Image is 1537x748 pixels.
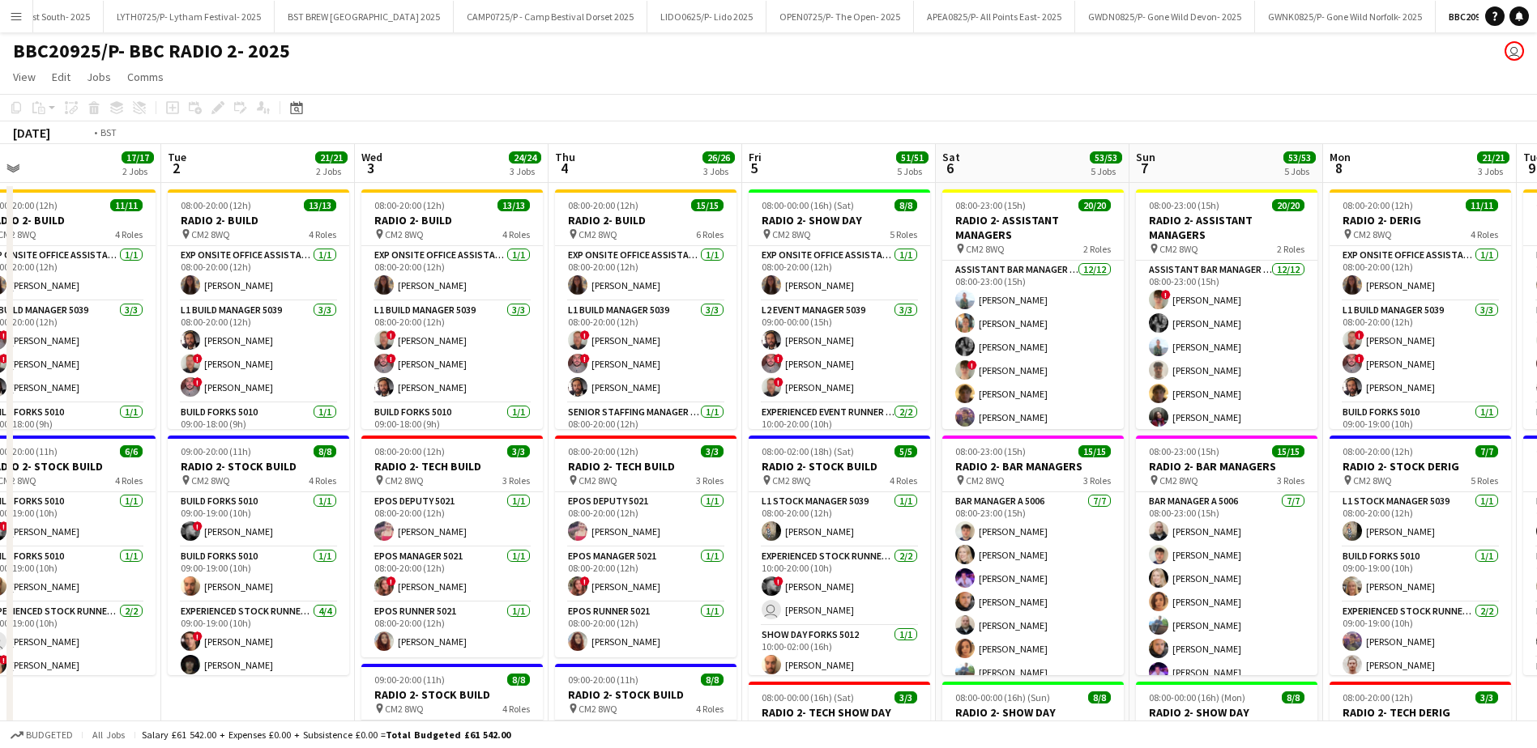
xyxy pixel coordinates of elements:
[121,66,170,87] a: Comms
[168,213,349,227] h3: RADIO 2- BUILD
[502,228,530,240] span: 4 Roles
[1466,199,1498,211] span: 11/11
[1136,213,1317,242] h3: RADIO 2- ASSISTANT MANAGERS
[914,1,1075,32] button: APEA0825/P- All Points East- 2025
[749,547,930,626] app-card-role: Experienced Stock Runner 50122/210:00-20:00 (10h)![PERSON_NAME] [PERSON_NAME]
[361,213,543,227] h3: RADIO 2- BUILD
[1477,151,1509,164] span: 21/21
[555,436,736,657] app-job-card: 08:00-20:00 (12h)3/3RADIO 2- TECH BUILD CM2 8WQ3 RolesEPOS Deputy 50211/108:00-20:00 (12h)[PERSON...
[1136,189,1317,429] div: 08:00-23:00 (15h)20/20RADIO 2- ASSISTANT MANAGERS CM2 8WQ2 RolesAssistant Bar Manager 500612/1208...
[13,39,290,63] h1: BBC20925/P- BBC RADIO 2- 2025
[507,674,530,686] span: 8/8
[1330,189,1511,429] app-job-card: 08:00-20:00 (12h)11/11RADIO 2- DERIG CM2 8WQ4 RolesExp Onsite Office Assistant 50121/108:00-20:00...
[100,126,117,138] div: BST
[749,403,930,482] app-card-role: Experienced Event Runner 50122/210:00-20:00 (10h)
[361,403,543,458] app-card-role: Build Forks 50101/109:00-18:00 (9h)
[1343,691,1413,703] span: 08:00-20:00 (12h)
[510,165,540,177] div: 3 Jobs
[1330,436,1511,675] app-job-card: 08:00-20:00 (12h)7/7RADIO 2- STOCK DERIG CM2 8WQ5 RolesL1 Stock Manager 50391/108:00-20:00 (12h)[...
[1134,159,1155,177] span: 7
[168,150,186,164] span: Tue
[507,445,530,457] span: 3/3
[746,159,762,177] span: 5
[191,228,230,240] span: CM2 8WQ
[168,436,349,675] app-job-card: 09:00-20:00 (11h)8/8RADIO 2- STOCK BUILD CM2 8WQ4 RolesBuild Forks 50101/109:00-19:00 (10h)![PERS...
[555,687,736,702] h3: RADIO 2- STOCK BUILD
[942,492,1124,688] app-card-role: Bar Manager A 50067/708:00-23:00 (15h)[PERSON_NAME][PERSON_NAME][PERSON_NAME][PERSON_NAME][PERSON...
[1343,199,1413,211] span: 08:00-20:00 (12h)
[1088,691,1111,703] span: 8/8
[1136,436,1317,675] app-job-card: 08:00-23:00 (15h)15/15RADIO 2- BAR MANAGERS CM2 8WQ3 RolesBar Manager A 50067/708:00-23:00 (15h)[...
[385,228,424,240] span: CM2 8WQ
[168,602,349,728] app-card-role: Experienced Stock Runner 50124/409:00-19:00 (10h)![PERSON_NAME][PERSON_NAME]
[1330,246,1511,301] app-card-role: Exp Onsite Office Assistant 50121/108:00-20:00 (12h)[PERSON_NAME]
[361,492,543,547] app-card-role: EPOS Deputy 50211/108:00-20:00 (12h)[PERSON_NAME]
[749,705,930,720] h3: RADIO 2- TECH SHOW DAY
[897,165,928,177] div: 5 Jobs
[1090,151,1122,164] span: 53/53
[772,474,811,487] span: CM2 8WQ
[942,261,1124,574] app-card-role: Assistant Bar Manager 500612/1208:00-23:00 (15h)[PERSON_NAME][PERSON_NAME][PERSON_NAME]![PERSON_N...
[1136,261,1317,574] app-card-role: Assistant Bar Manager 500612/1208:00-23:00 (15h)![PERSON_NAME][PERSON_NAME][PERSON_NAME][PERSON_N...
[1330,150,1351,164] span: Mon
[1078,445,1111,457] span: 15/15
[555,213,736,227] h3: RADIO 2- BUILD
[749,213,930,227] h3: RADIO 2- SHOW DAY
[115,474,143,487] span: 4 Roles
[579,228,617,240] span: CM2 8WQ
[942,705,1124,720] h3: RADIO 2- SHOW DAY
[1149,445,1219,457] span: 08:00-23:00 (15h)
[374,445,445,457] span: 08:00-20:00 (12h)
[115,228,143,240] span: 4 Roles
[168,547,349,602] app-card-role: Build Forks 50101/109:00-19:00 (10h)[PERSON_NAME]
[165,159,186,177] span: 2
[966,474,1005,487] span: CM2 8WQ
[762,445,854,457] span: 08:00-02:00 (18h) (Sat)
[361,246,543,301] app-card-role: Exp Onsite Office Assistant 50121/108:00-20:00 (12h)[PERSON_NAME]
[1353,474,1392,487] span: CM2 8WQ
[361,189,543,429] app-job-card: 08:00-20:00 (12h)13/13RADIO 2- BUILD CM2 8WQ4 RolesExp Onsite Office Assistant 50121/108:00-20:00...
[168,301,349,403] app-card-role: L1 Build Manager 50393/308:00-20:00 (12h)[PERSON_NAME]![PERSON_NAME]![PERSON_NAME]
[127,70,164,84] span: Comms
[309,228,336,240] span: 4 Roles
[104,1,275,32] button: LYTH0725/P- Lytham Festival- 2025
[894,199,917,211] span: 8/8
[386,576,396,586] span: !
[890,228,917,240] span: 5 Roles
[749,301,930,403] app-card-role: L2 Event Manager 50393/309:00-00:00 (15h)[PERSON_NAME]![PERSON_NAME]![PERSON_NAME]
[122,151,154,164] span: 17/17
[762,691,854,703] span: 08:00-00:00 (16h) (Sat)
[701,445,724,457] span: 3/3
[45,66,77,87] a: Edit
[774,576,783,586] span: !
[509,151,541,164] span: 24/24
[942,150,960,164] span: Sat
[555,459,736,474] h3: RADIO 2- TECH BUILD
[122,165,153,177] div: 2 Jobs
[193,521,203,531] span: !
[553,159,575,177] span: 4
[1136,150,1155,164] span: Sun
[762,199,854,211] span: 08:00-00:00 (16h) (Sat)
[890,474,917,487] span: 4 Roles
[168,492,349,547] app-card-role: Build Forks 50101/109:00-19:00 (10h)![PERSON_NAME]
[13,70,36,84] span: View
[1277,243,1304,255] span: 2 Roles
[1136,492,1317,688] app-card-role: Bar Manager A 50067/708:00-23:00 (15h)[PERSON_NAME][PERSON_NAME][PERSON_NAME][PERSON_NAME][PERSON...
[1355,330,1364,340] span: !
[6,66,42,87] a: View
[966,243,1005,255] span: CM2 8WQ
[1475,691,1498,703] span: 3/3
[703,165,734,177] div: 3 Jobs
[774,377,783,387] span: !
[193,377,203,387] span: !
[579,474,617,487] span: CM2 8WQ
[1282,691,1304,703] span: 8/8
[52,70,70,84] span: Edit
[555,547,736,602] app-card-role: EPOS Manager 50211/108:00-20:00 (12h)![PERSON_NAME]
[181,445,251,457] span: 09:00-20:00 (11h)
[361,602,543,657] app-card-role: EPOS Runner 50211/108:00-20:00 (12h)[PERSON_NAME]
